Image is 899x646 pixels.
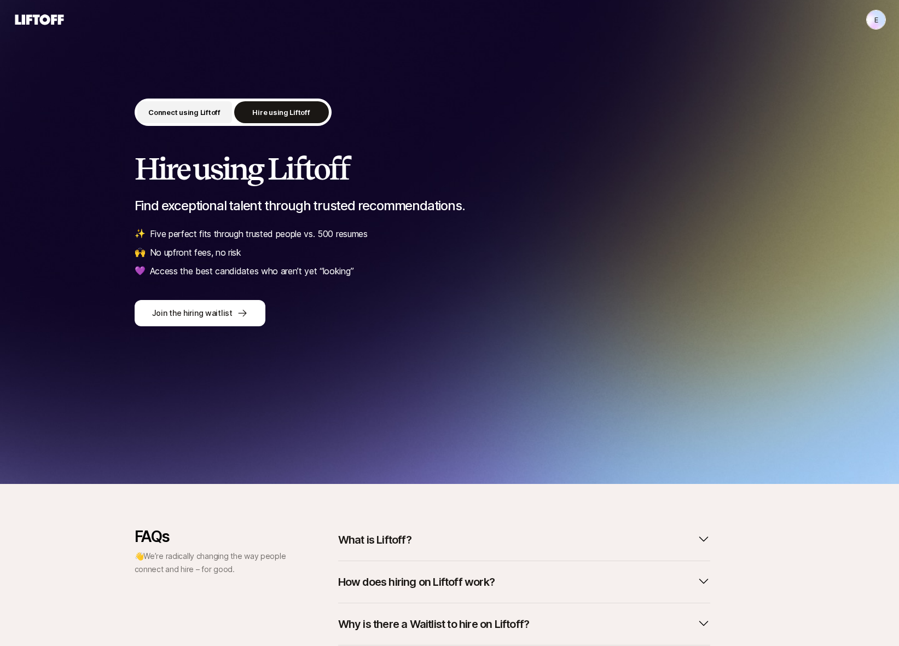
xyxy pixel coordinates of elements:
[135,245,146,259] span: 🙌
[150,264,354,278] p: Access the best candidates who aren’t yet “looking”
[338,574,495,590] p: How does hiring on Liftoff work?
[252,107,310,118] p: Hire using Liftoff
[135,300,765,326] a: Join the hiring waitlist
[135,152,765,185] h2: Hire using Liftoff
[338,616,530,632] p: Why is there a Waitlist to hire on Liftoff?
[135,198,765,214] p: Find exceptional talent through trusted recommendations.
[338,528,710,552] button: What is Liftoff?
[135,227,146,241] span: ✨
[150,245,241,259] p: No upfront fees, no risk
[135,528,288,545] p: FAQs
[135,264,146,278] span: 💜️
[148,107,221,118] p: Connect using Liftoff
[135,550,288,576] p: 👋
[874,13,878,26] p: E
[135,551,286,574] span: We’re radically changing the way people connect and hire – for good.
[150,227,368,241] p: Five perfect fits through trusted people vs. 500 resumes
[866,10,886,30] button: E
[338,612,710,636] button: Why is there a Waitlist to hire on Liftoff?
[338,570,710,594] button: How does hiring on Liftoff work?
[135,300,265,326] button: Join the hiring waitlist
[338,532,411,547] p: What is Liftoff?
